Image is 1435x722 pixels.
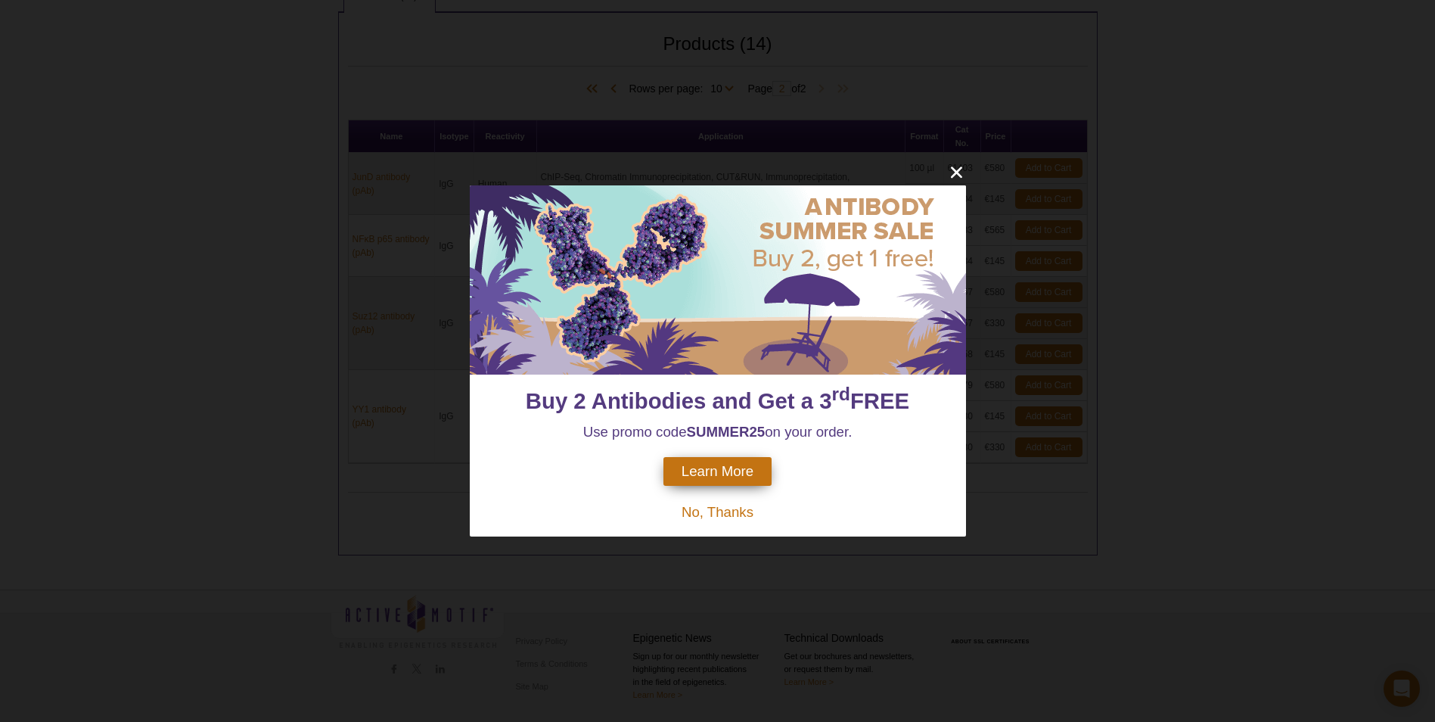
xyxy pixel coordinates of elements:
[583,424,853,440] span: Use promo code on your order.
[526,388,909,413] span: Buy 2 Antibodies and Get a 3 FREE
[682,463,753,480] span: Learn More
[947,163,966,182] button: close
[832,384,850,404] sup: rd
[682,504,753,520] span: No, Thanks
[687,424,766,440] strong: SUMMER25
